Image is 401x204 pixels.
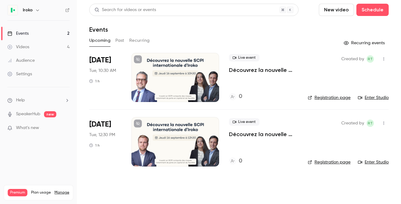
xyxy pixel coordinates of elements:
[229,118,259,126] span: Live event
[44,111,56,117] span: new
[341,120,364,127] span: Created by
[358,159,389,165] a: Enter Studio
[16,125,39,131] span: What's new
[229,66,298,74] a: Découvrez la nouvelle SCPI internationale signée [PERSON_NAME] (CGP)
[89,117,122,166] div: Sep 16 Tue, 12:30 PM (Europe/Paris)
[89,132,115,138] span: Tue, 12:30 PM
[308,159,351,165] a: Registration page
[7,71,32,77] div: Settings
[8,5,18,15] img: Iroko
[54,190,69,195] a: Manage
[16,97,25,104] span: Help
[229,131,298,138] a: Découvrez la nouvelle SCPI internationale signée [PERSON_NAME]
[308,95,351,101] a: Registration page
[7,57,35,64] div: Audience
[62,125,70,131] iframe: Noticeable Trigger
[89,79,100,84] div: 1 h
[23,7,33,13] h6: Iroko
[115,36,124,45] button: Past
[367,120,374,127] span: Roxane Tranchard
[367,55,374,63] span: Roxane Tranchard
[89,55,111,65] span: [DATE]
[229,92,242,101] a: 0
[89,143,100,148] div: 1 h
[89,68,116,74] span: Tue, 10:30 AM
[239,92,242,101] h4: 0
[89,26,108,33] h1: Events
[229,157,242,165] a: 0
[239,157,242,165] h4: 0
[89,36,110,45] button: Upcoming
[129,36,150,45] button: Recurring
[89,120,111,129] span: [DATE]
[358,95,389,101] a: Enter Studio
[368,55,373,63] span: RT
[368,120,373,127] span: RT
[94,7,156,13] div: Search for videos or events
[319,4,354,16] button: New video
[356,4,389,16] button: Schedule
[31,190,51,195] span: Plan usage
[16,111,40,117] a: SpeakerHub
[229,54,259,61] span: Live event
[341,55,364,63] span: Created by
[7,97,70,104] li: help-dropdown-opener
[7,30,29,37] div: Events
[341,38,389,48] button: Recurring events
[7,44,29,50] div: Videos
[8,189,27,196] span: Premium
[89,53,122,102] div: Sep 16 Tue, 10:30 AM (Europe/Paris)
